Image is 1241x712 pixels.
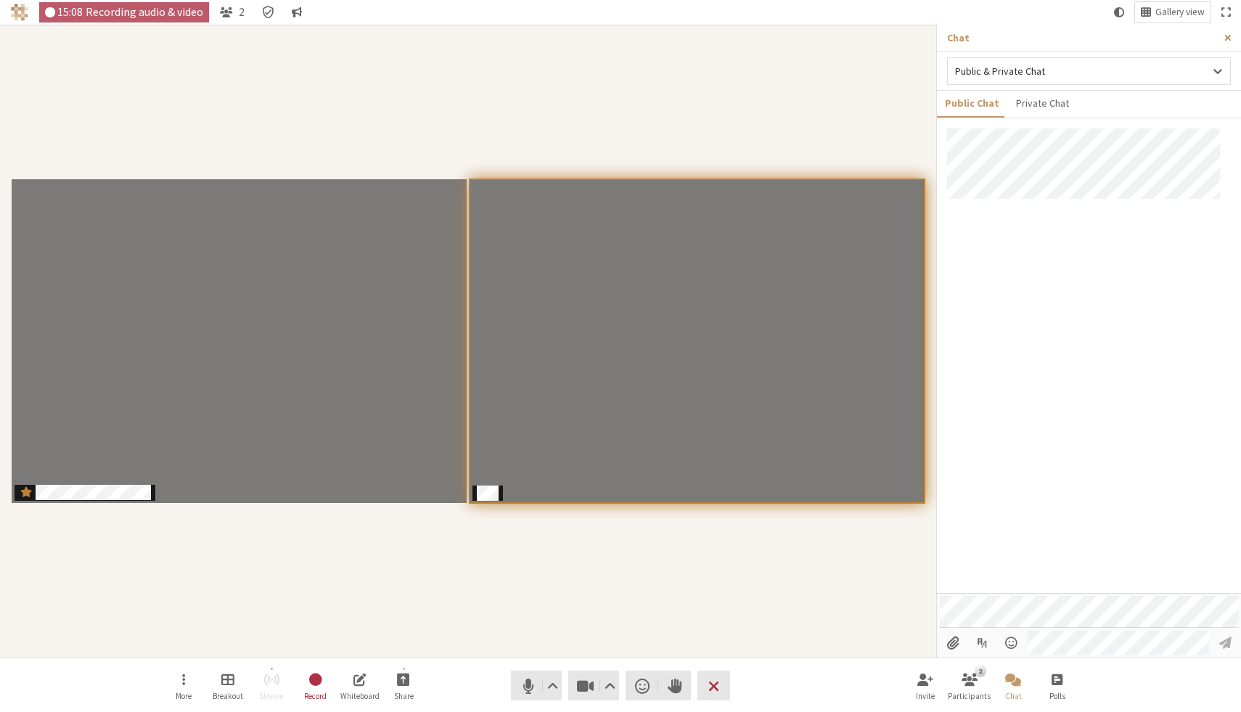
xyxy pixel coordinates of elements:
span: Invite [916,692,935,700]
span: Record [304,692,327,700]
button: Close sidebar [1214,25,1241,52]
button: Private Chat [1007,91,1076,116]
span: Public & Private Chat [955,65,1045,78]
img: Iotum [11,4,28,21]
button: Conversation [286,2,308,22]
div: 2 [975,665,986,676]
button: Invite participants (⌘+Shift+I) [905,666,946,705]
button: End or leave meeting [697,671,730,700]
span: Stream [259,692,284,700]
span: 2 [239,6,245,18]
span: Recording audio & video [86,6,203,18]
button: Using system theme [1108,2,1130,22]
button: Fullscreen [1216,2,1236,22]
p: Chat [947,30,1214,46]
button: Audio settings [543,671,561,700]
button: Send a reaction [626,671,658,700]
span: Share [394,692,414,700]
div: Audio & video [39,2,210,22]
button: Raise hand [658,671,691,700]
button: Public Chat [937,91,1007,116]
button: Manage Breakout Rooms [208,666,248,705]
span: Whiteboard [340,692,380,700]
button: Open participant list [949,666,990,705]
button: Open menu [163,666,204,705]
span: Participants [948,692,991,700]
div: Meeting details Encryption enabled [255,2,281,22]
button: Open menu [999,631,1025,655]
button: Stop video (⌘+Shift+V) [568,671,619,700]
button: Mute (⌘+Shift+A) [511,671,562,700]
button: Unable to start streaming without first stopping recording [251,666,292,705]
button: Show formatting [969,631,996,655]
button: Video setting [601,671,619,700]
button: Open participant list [214,2,250,22]
button: Open shared whiteboard [340,666,380,705]
button: Open poll [1037,666,1078,705]
button: Send message [1212,631,1239,655]
button: Stop recording [295,666,336,705]
span: 15:08 [57,6,83,18]
button: Start sharing [383,666,424,705]
button: Close chat [993,666,1033,705]
span: Gallery view [1155,7,1205,18]
button: Change layout [1135,2,1211,22]
span: More [176,692,192,700]
span: Chat [1005,692,1022,700]
span: Breakout [213,692,243,700]
span: Polls [1049,692,1065,700]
